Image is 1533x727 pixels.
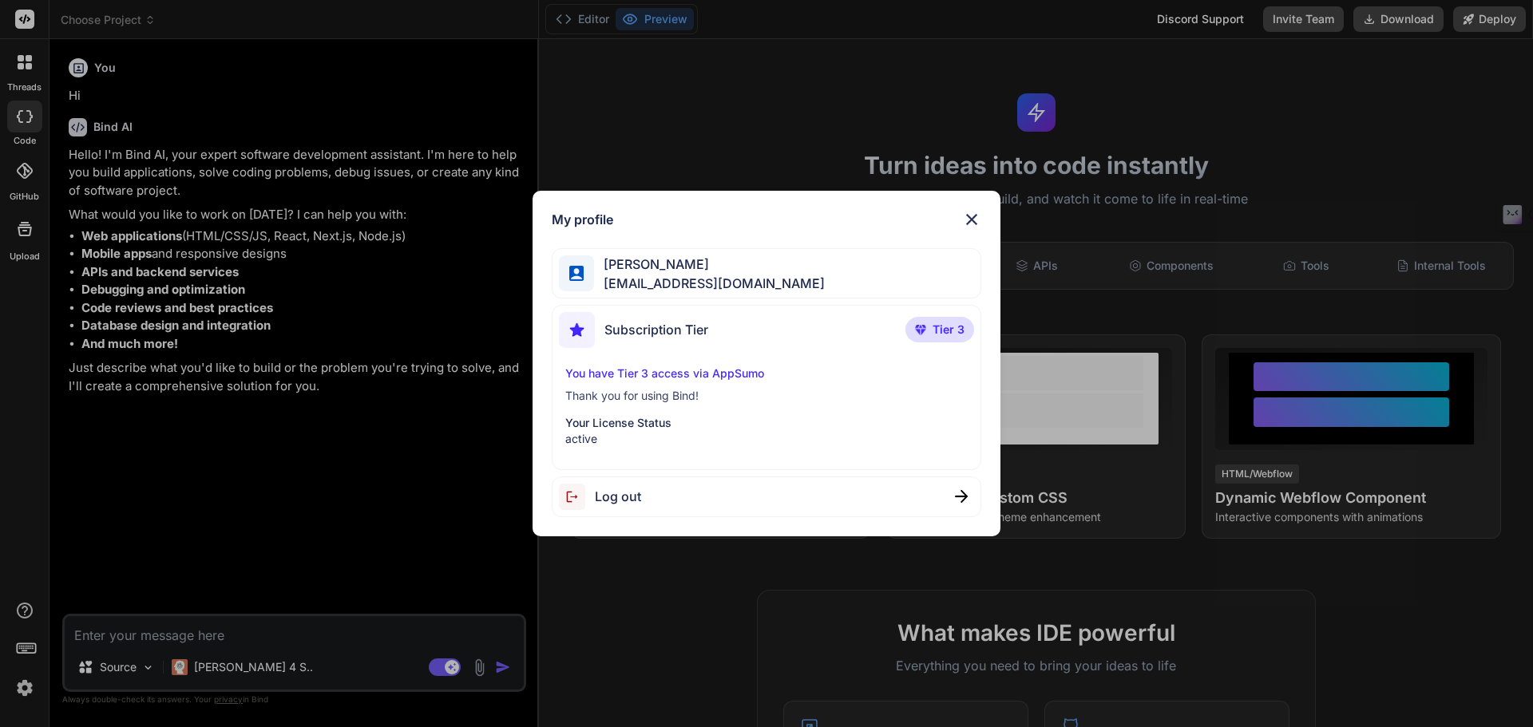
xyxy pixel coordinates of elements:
[595,487,641,506] span: Log out
[962,210,981,229] img: close
[565,415,969,431] p: Your License Status
[915,325,926,334] img: premium
[559,312,595,348] img: subscription
[565,388,969,404] p: Thank you for using Bind!
[594,274,825,293] span: [EMAIL_ADDRESS][DOMAIN_NAME]
[569,266,584,281] img: profile
[565,365,969,381] p: You have Tier 3 access via AppSumo
[552,210,613,229] h1: My profile
[955,490,968,503] img: close
[933,322,965,338] span: Tier 3
[594,255,825,274] span: [PERSON_NAME]
[565,431,969,447] p: active
[559,484,595,510] img: logout
[604,320,708,339] span: Subscription Tier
